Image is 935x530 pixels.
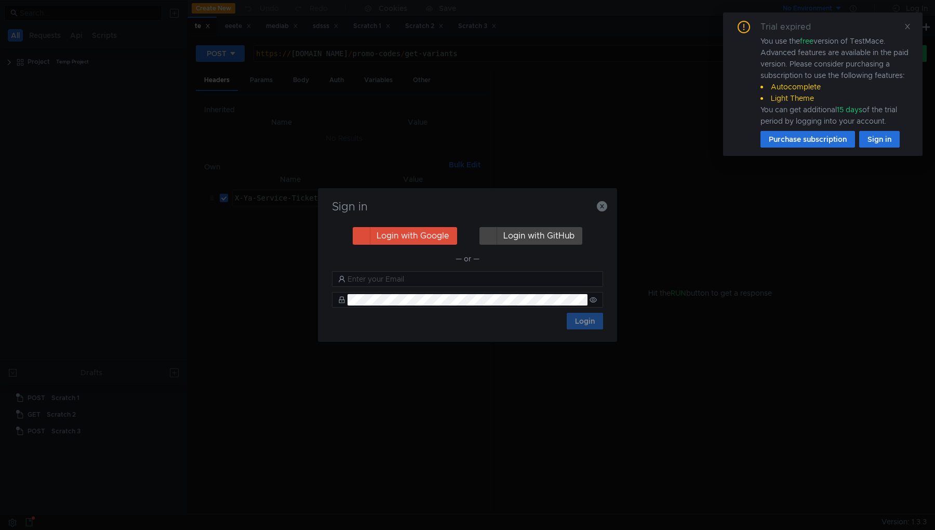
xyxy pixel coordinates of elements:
[859,131,900,148] button: Sign in
[760,35,910,127] div: You use the version of TestMace. Advanced features are available in the paid version. Please cons...
[479,227,582,245] button: Login with GitHub
[332,253,603,265] div: — or —
[800,36,813,46] span: free
[348,273,597,285] input: Enter your Email
[760,92,910,104] li: Light Theme
[760,131,855,148] button: Purchase subscription
[837,105,862,114] span: 15 days
[760,81,910,92] li: Autocomplete
[760,21,823,33] div: Trial expired
[330,201,605,213] h3: Sign in
[760,104,910,127] div: You can get additional of the trial period by logging into your account.
[353,227,457,245] button: Login with Google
